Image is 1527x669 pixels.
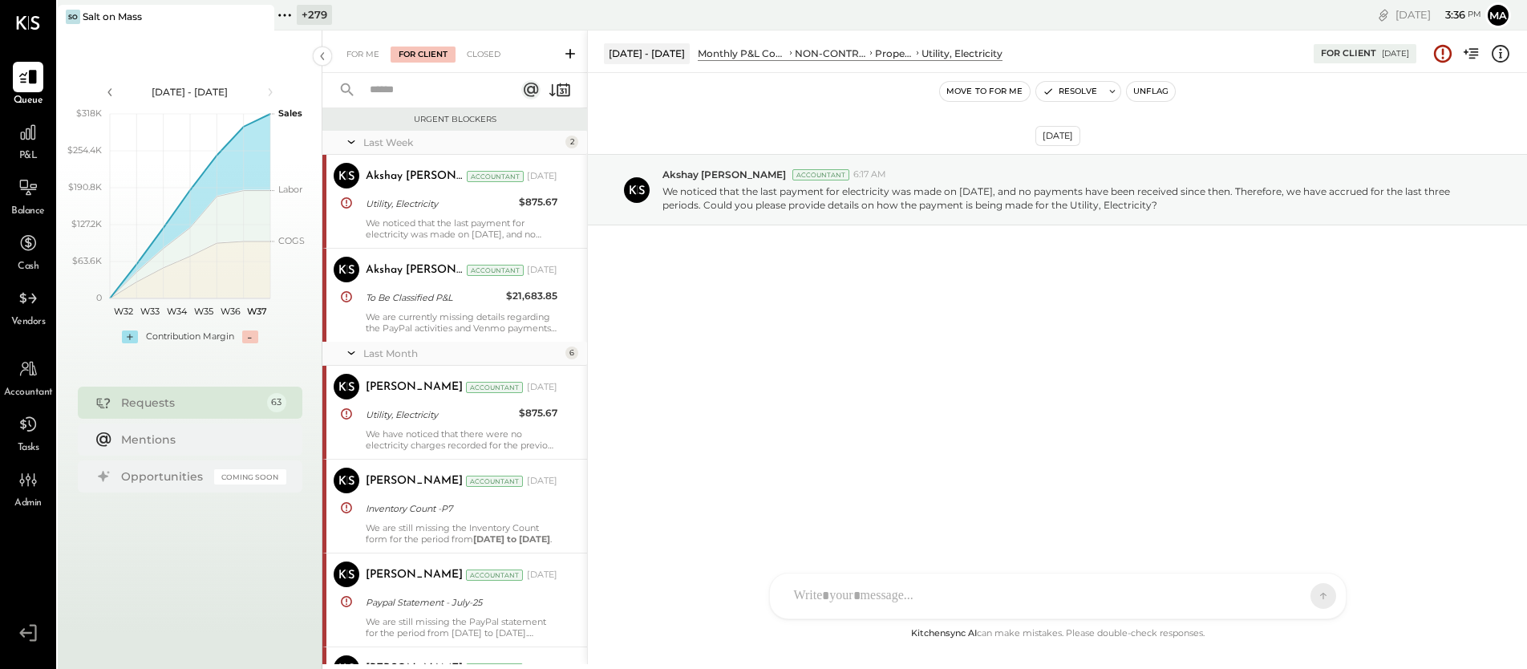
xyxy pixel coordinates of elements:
[565,347,578,359] div: 6
[366,311,557,334] div: We are currently missing details regarding the PayPal activities and Venmo payments from May to [...
[1,228,55,274] a: Cash
[363,347,561,360] div: Last Month
[193,306,213,317] text: W35
[519,405,557,421] div: $875.67
[1321,47,1376,60] div: For Client
[466,570,523,581] div: Accountant
[140,306,160,317] text: W33
[66,10,80,24] div: So
[1,464,55,511] a: Admin
[366,407,514,423] div: Utility, Electricity
[11,205,45,219] span: Balance
[527,475,557,488] div: [DATE]
[1395,7,1481,22] div: [DATE]
[366,217,557,240] div: We noticed that the last payment for electricity was made on [DATE], and no payments have been re...
[1036,82,1104,101] button: Resolve
[366,567,463,583] div: [PERSON_NAME]
[11,315,46,330] span: Vendors
[246,306,266,317] text: W37
[18,441,39,456] span: Tasks
[391,47,456,63] div: For Client
[214,469,286,485] div: Coming Soon
[1,117,55,164] a: P&L
[278,107,302,119] text: Sales
[604,43,690,63] div: [DATE] - [DATE]
[366,428,557,451] div: We have noticed that there were no electricity charges recorded for the previous period. Could yo...
[363,136,561,149] div: Last Week
[527,264,557,277] div: [DATE]
[519,194,557,210] div: $875.67
[527,170,557,183] div: [DATE]
[1,283,55,330] a: Vendors
[1485,2,1511,28] button: Ma
[662,168,786,181] span: Akshay [PERSON_NAME]
[278,184,302,195] text: Labor
[71,218,102,229] text: $127.2K
[473,533,550,545] strong: [DATE] to [DATE]
[466,476,523,487] div: Accountant
[459,47,508,63] div: Closed
[940,82,1030,101] button: Move to for me
[1,409,55,456] a: Tasks
[121,395,259,411] div: Requests
[19,149,38,164] span: P&L
[366,196,514,212] div: Utility, Electricity
[366,594,553,610] div: Paypal Statement - July-25
[466,382,523,393] div: Accountant
[527,381,557,394] div: [DATE]
[68,181,102,193] text: $190.8K
[338,47,387,63] div: For Me
[1,354,55,400] a: Accountant
[366,379,463,395] div: [PERSON_NAME]
[1382,48,1409,59] div: [DATE]
[1035,126,1080,146] div: [DATE]
[853,168,886,181] span: 6:17 AM
[220,306,240,317] text: W36
[72,255,102,266] text: $63.6K
[83,10,142,23] div: Salt on Mass
[4,386,53,400] span: Accountant
[122,330,138,343] div: +
[467,265,524,276] div: Accountant
[527,569,557,582] div: [DATE]
[1,62,55,108] a: Queue
[366,168,464,184] div: Akshay [PERSON_NAME]
[113,306,132,317] text: W32
[267,393,286,412] div: 63
[921,47,1002,60] div: Utility, Electricity
[67,144,102,156] text: $254.4K
[18,260,38,274] span: Cash
[1127,82,1175,101] button: Unflag
[330,114,579,125] div: Urgent Blockers
[297,5,332,25] div: + 279
[366,501,553,517] div: Inventory Count -P7
[795,47,867,60] div: NON-CONTROLLABLE EXPENSES
[278,235,305,246] text: COGS
[76,107,102,119] text: $318K
[366,616,557,639] div: We are still missing the PayPal statement for the period from [DATE] to [DATE].
[122,85,258,99] div: [DATE] - [DATE]
[698,47,787,60] div: Monthly P&L Comparison
[366,522,557,545] div: We are still missing the Inventory Count form for the period from .
[366,290,501,306] div: To Be Classified P&L
[121,468,206,485] div: Opportunities
[366,473,463,489] div: [PERSON_NAME]
[166,306,187,317] text: W34
[96,292,102,303] text: 0
[1,172,55,219] a: Balance
[662,184,1472,212] p: We noticed that the last payment for electricity was made on [DATE], and no payments have been re...
[875,47,913,60] div: Property Expenses
[467,171,524,182] div: Accountant
[146,330,234,343] div: Contribution Margin
[121,432,278,448] div: Mentions
[14,94,43,108] span: Queue
[242,330,258,343] div: -
[792,169,849,180] div: Accountant
[506,288,557,304] div: $21,683.85
[14,497,42,511] span: Admin
[565,136,578,148] div: 2
[1375,6,1391,23] div: copy link
[366,262,464,278] div: Akshay [PERSON_NAME]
